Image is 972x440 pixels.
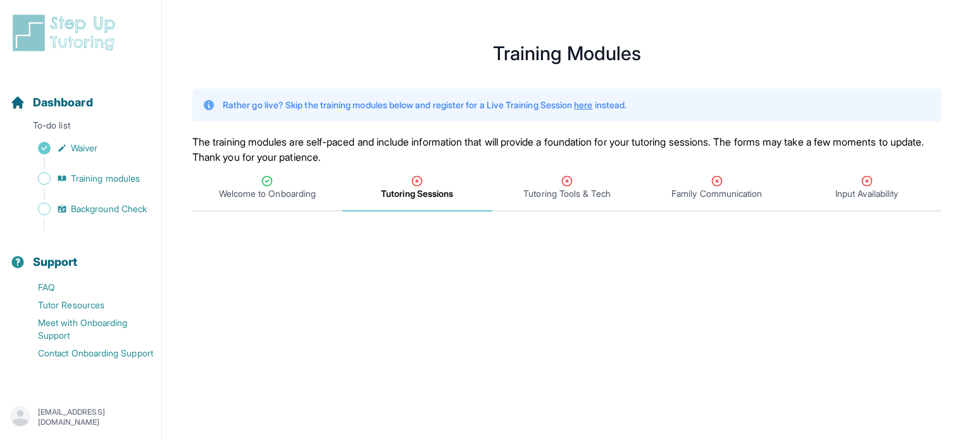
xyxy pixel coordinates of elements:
a: here [574,99,592,110]
span: Waiver [71,142,97,154]
span: Welcome to Onboarding [219,187,316,200]
h1: Training Modules [192,46,942,61]
a: Training modules [10,170,161,187]
a: Contact Onboarding Support [10,344,161,362]
span: Tutoring Sessions [381,187,453,200]
p: To-do list [5,119,156,137]
span: Support [33,253,78,271]
a: Dashboard [10,94,93,111]
img: logo [10,13,123,53]
a: Background Check [10,200,161,218]
p: Rather go live? Skip the training modules below and register for a Live Training Session instead. [223,99,626,111]
p: The training modules are self-paced and include information that will provide a foundation for yo... [192,134,942,165]
span: Tutoring Tools & Tech [523,187,610,200]
nav: Tabs [192,165,942,211]
span: Dashboard [33,94,93,111]
span: Background Check [71,203,147,215]
a: Tutor Resources [10,296,161,314]
span: Training modules [71,172,140,185]
a: Meet with Onboarding Support [10,314,161,344]
span: Family Communication [671,187,762,200]
button: Support [5,233,156,276]
a: Waiver [10,139,161,157]
a: FAQ [10,279,161,296]
button: [EMAIL_ADDRESS][DOMAIN_NAME] [10,406,151,429]
span: Input Availability [835,187,898,200]
button: Dashboard [5,73,156,116]
p: [EMAIL_ADDRESS][DOMAIN_NAME] [38,407,151,427]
